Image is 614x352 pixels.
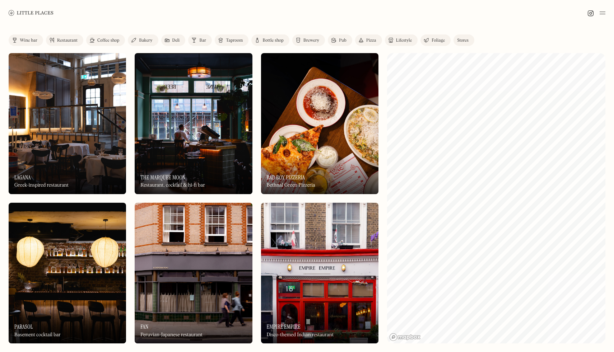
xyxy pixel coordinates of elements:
[86,34,125,46] a: Coffee shop
[9,203,126,344] a: ParasolParasolParasolBasement cocktail bar
[396,38,412,43] div: Lifestyle
[135,203,252,344] a: FanFanFanPeruvian-Japanese restaurant
[14,323,33,330] h3: Parasol
[135,53,252,194] a: The Marquee MoonThe Marquee MoonThe Marquee MoonRestaurant, cocktail & hi-fi bar
[389,333,421,341] a: Mapbox homepage
[267,174,305,181] h3: Bad Boy Pizzeria
[262,38,284,43] div: Bottle shop
[57,38,78,43] div: Restaurant
[161,34,186,46] a: Deli
[97,38,119,43] div: Coffee shop
[261,53,378,194] a: Bad Boy PizzeriaBad Boy PizzeriaBad Boy PizzeriaBethnal Green Pizzeria
[267,332,334,338] div: Disco-themed Indian restaurant
[355,34,382,46] a: Pizza
[14,182,69,188] div: Greek-inspired restaurant
[140,182,205,188] div: Restaurant, cocktail & hi-fi bar
[339,38,346,43] div: Pub
[251,34,289,46] a: Bottle shop
[453,34,474,46] a: Stores
[226,38,243,43] div: Taproom
[20,38,37,43] div: Wine bar
[432,38,445,43] div: Foliage
[267,182,315,188] div: Bethnal Green Pizzeria
[9,203,126,344] img: Parasol
[9,34,43,46] a: Wine bar
[328,34,352,46] a: Pub
[303,38,319,43] div: Brewery
[387,53,605,343] canvas: Map
[261,203,378,344] a: Empire EmpireEmpire EmpireEmpire EmpireDisco-themed Indian restaurant
[261,203,378,344] img: Empire Empire
[140,332,203,338] div: Peruvian-Japanese restaurant
[420,34,451,46] a: Foliage
[188,34,212,46] a: Bar
[267,323,301,330] h3: Empire Empire
[199,38,206,43] div: Bar
[261,53,378,194] img: Bad Boy Pizzeria
[9,53,126,194] img: Lagana
[215,34,248,46] a: Taproom
[9,53,126,194] a: LaganaLaganaLaganaGreek-inspired restaurant
[140,174,185,181] h3: The Marquee Moon
[140,323,148,330] h3: Fan
[46,34,83,46] a: Restaurant
[292,34,325,46] a: Brewery
[135,203,252,344] img: Fan
[135,53,252,194] img: The Marquee Moon
[14,332,61,338] div: Basement cocktail bar
[128,34,158,46] a: Bakery
[172,38,180,43] div: Deli
[457,38,469,43] div: Stores
[385,34,418,46] a: Lifestyle
[139,38,152,43] div: Bakery
[14,174,31,181] h3: Lagana
[366,38,376,43] div: Pizza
